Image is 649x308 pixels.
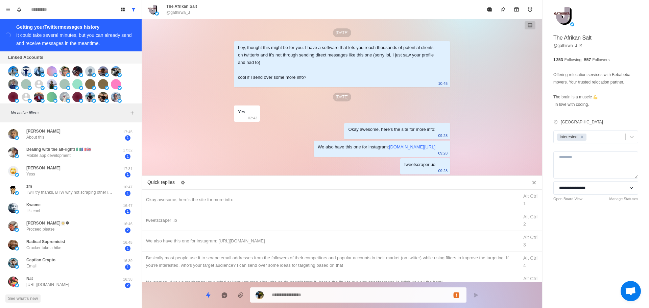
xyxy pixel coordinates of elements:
p: [URL][DOMAIN_NAME] [26,282,69,288]
p: I will try thanks, BTW why not scraping other information？also do you have API to use？a big pain ... [26,189,114,195]
button: Edit quick replies [177,177,188,188]
p: [GEOGRAPHIC_DATA] [561,119,603,125]
img: picture [15,173,19,177]
div: Basically most people use it to scrape email addresses from the followers of their competitors an... [146,254,514,269]
img: picture [15,191,19,195]
img: picture [59,66,70,76]
p: Nat [26,276,33,282]
img: picture [15,283,19,287]
img: picture [8,147,18,158]
a: Ouvrir le chat [621,281,641,301]
img: picture [8,129,18,139]
span: 2 [125,228,130,233]
p: 16:39 [119,258,136,264]
span: 2 [125,283,130,288]
span: 1 [125,135,130,141]
img: picture [118,99,122,103]
img: picture [147,4,158,15]
img: picture [118,86,122,90]
div: Remove interested [578,134,586,141]
img: picture [256,291,264,299]
img: picture [8,258,18,268]
p: 16:45 [119,240,136,245]
img: picture [21,66,31,76]
img: picture [53,99,57,103]
button: Add reminder [523,3,537,16]
p: Radical Supremicist [26,239,65,245]
img: picture [8,221,18,231]
p: 09:28 [438,167,448,174]
img: picture [111,92,121,102]
button: Close quick replies [529,177,539,188]
img: picture [8,203,18,213]
span: 1 [125,154,130,159]
img: picture [570,22,574,26]
p: 16:47 [119,203,136,209]
img: picture [72,66,82,76]
div: tweetscraper .io [404,161,435,168]
p: 17:32 [119,147,136,153]
img: picture [79,99,83,103]
img: picture [66,99,70,103]
a: Open Board View [553,196,582,202]
p: 09:28 [438,149,448,157]
p: 02:43 [248,114,258,122]
p: 557 [584,57,591,63]
button: Archive [510,3,523,16]
img: picture [28,86,32,90]
img: picture [15,99,19,103]
div: tweetscraper .io [146,217,514,224]
p: [PERSON_NAME] [26,165,61,171]
p: 09:28 [438,132,448,139]
p: Linked Accounts [8,54,43,61]
div: Alt Ctrl 4 [523,254,538,269]
img: picture [79,86,83,90]
div: Okay awesome, here's the site for more info: [146,196,514,204]
p: It’s cool [26,208,40,214]
div: It could take several minutes, but you can already send and receive messages in the meantime. [16,32,132,46]
img: picture [66,86,70,90]
div: Alt Ctrl 1 [523,192,538,207]
img: picture [47,92,57,102]
button: Add filters [128,109,136,117]
p: [DATE] [333,28,351,37]
img: picture [15,210,19,214]
p: Captian Crypto [26,257,55,263]
img: picture [34,66,44,76]
p: Dealing with the alt-right! 🇳🇬🇫🇷🇬🇧 [26,146,91,152]
p: [DATE] [333,93,351,101]
img: picture [15,246,19,251]
p: 16:46 [119,221,136,227]
span: 1 [125,172,130,177]
p: Yess [26,171,35,177]
img: picture [98,66,108,76]
p: No active filters [11,110,128,116]
span: 1 [125,246,130,251]
button: Add media [234,288,247,302]
div: Getting your Twitter messages history [16,23,134,31]
img: picture [34,92,44,102]
img: picture [8,277,18,287]
img: picture [47,79,57,89]
img: picture [553,5,574,26]
img: picture [105,99,109,103]
img: picture [8,79,18,89]
img: picture [15,73,19,77]
p: 17:31 [119,166,136,172]
button: Menu [3,4,14,15]
p: About this [26,134,44,140]
div: We also have this one for instagram: [URL][DOMAIN_NAME] [146,237,514,245]
img: picture [15,86,19,90]
img: picture [41,99,45,103]
p: 17:45 [119,129,136,135]
img: picture [8,184,18,194]
button: Notifications [14,4,24,15]
div: We also have this one for instagram: [318,143,435,151]
img: picture [111,79,121,89]
img: picture [41,73,45,77]
p: zm [26,183,32,189]
button: Send message [469,288,483,302]
p: Following [564,57,581,63]
img: picture [85,66,95,76]
p: Kwame [26,202,41,208]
